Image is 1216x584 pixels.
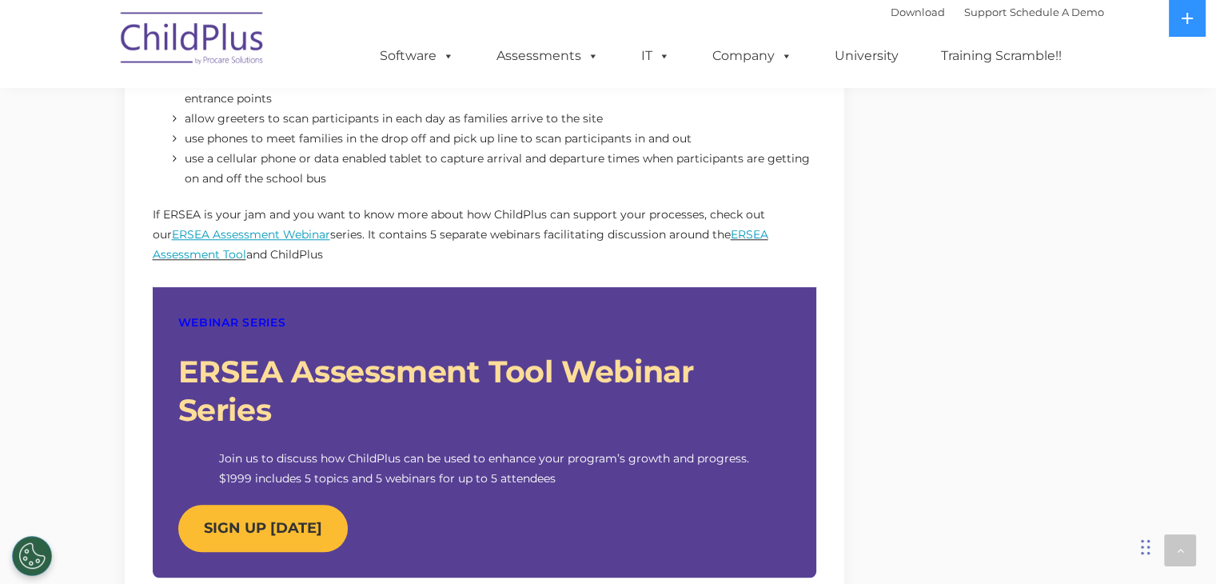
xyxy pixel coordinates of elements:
[178,353,694,429] strong: ERSEA Assessment Tool Webinar Series
[364,40,470,72] a: Software
[925,40,1078,72] a: Training Scramble!!
[819,40,915,72] a: University
[178,313,791,333] p: WEBINAR SERIES
[204,519,322,537] strong: SIGN UP [DATE]
[153,227,768,262] a: ERSEA Ass
[625,40,686,72] a: IT
[185,149,816,189] li: use a cellular phone or data enabled tablet to capture arrival and departure times when participa...
[172,227,330,242] a: ERSEA Assessment Webinar
[178,505,348,552] a: SIGN UP [DATE]
[219,449,749,489] p: Join us to discuss how ChildPlus can be used to enhance your program’s growth and progress. $1999...
[480,40,615,72] a: Assessments
[891,6,945,18] a: Download
[172,247,246,262] a: essment Tool
[955,411,1216,584] iframe: Chat Widget
[12,536,52,576] button: Cookies Settings
[891,6,1104,18] font: |
[185,129,816,149] li: use phones to meet families in the drop off and pick up line to scan participants in and out
[964,6,1007,18] a: Support
[696,40,808,72] a: Company
[113,1,273,81] img: ChildPlus by Procare Solutions
[185,109,816,129] li: allow greeters to scan participants in each day as families arrive to the site
[153,205,816,265] p: If ERSEA is your jam and you want to know more about how ChildPlus can support your processes, ch...
[1010,6,1104,18] a: Schedule A Demo
[185,69,816,109] li: allow parents to scan their child in and out each day using a tablet or other approved device loc...
[1141,523,1150,571] div: Drag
